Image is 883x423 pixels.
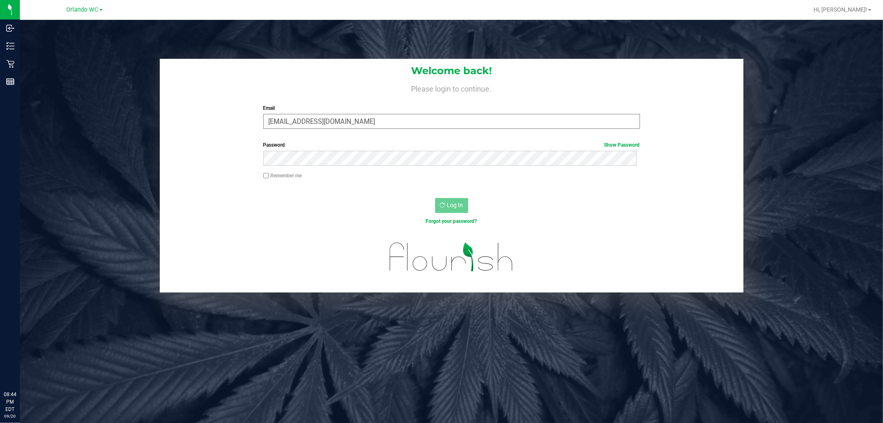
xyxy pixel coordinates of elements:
[6,60,14,68] inline-svg: Retail
[4,391,16,413] p: 08:44 PM EDT
[263,104,640,112] label: Email
[263,172,302,179] label: Remember me
[604,142,640,148] a: Show Password
[160,83,743,93] h4: Please login to continue.
[160,65,743,76] h1: Welcome back!
[4,413,16,419] p: 09/20
[435,198,468,213] button: Log In
[447,202,463,208] span: Log In
[6,24,14,32] inline-svg: Inbound
[67,6,99,13] span: Orlando WC
[813,6,867,13] span: Hi, [PERSON_NAME]!
[6,42,14,50] inline-svg: Inventory
[378,234,525,280] img: flourish_logo.svg
[263,173,269,179] input: Remember me
[426,218,477,224] a: Forgot your password?
[6,77,14,86] inline-svg: Reports
[263,142,285,148] span: Password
